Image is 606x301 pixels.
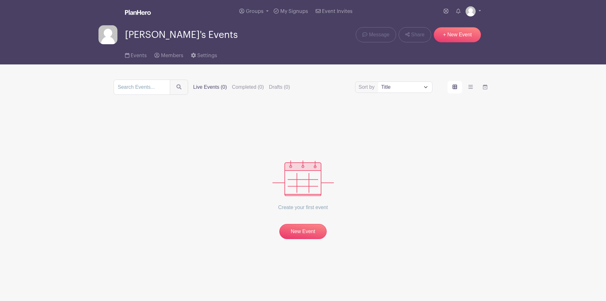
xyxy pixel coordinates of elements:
[193,83,227,91] label: Live Events (0)
[280,9,308,14] span: My Signups
[369,31,389,39] span: Message
[161,53,183,58] span: Members
[131,53,147,58] span: Events
[466,6,476,16] img: default-ce2991bfa6775e67f084385cd625a349d9dcbb7a52a09fb2fda1e96e2d18dcdb.png
[125,44,147,64] a: Events
[125,10,151,15] img: logo_white-6c42ec7e38ccf1d336a20a19083b03d10ae64f83f12c07503d8b9e83406b4c7d.svg
[359,83,377,91] label: Sort by
[399,27,431,42] a: Share
[272,196,334,219] p: Create your first event
[322,9,353,14] span: Event Invites
[197,53,217,58] span: Settings
[434,27,481,42] a: + New Event
[191,44,217,64] a: Settings
[448,81,492,93] div: order and view
[279,224,327,239] a: New Event
[98,25,117,44] img: default-ce2991bfa6775e67f084385cd625a349d9dcbb7a52a09fb2fda1e96e2d18dcdb.png
[411,31,425,39] span: Share
[269,83,290,91] label: Drafts (0)
[125,30,238,40] span: [PERSON_NAME]'s Events
[193,83,290,91] div: filters
[246,9,264,14] span: Groups
[272,160,334,196] img: events_empty-56550af544ae17c43cc50f3ebafa394433d06d5f1891c01edc4b5d1d59cfda54.svg
[232,83,264,91] label: Completed (0)
[154,44,183,64] a: Members
[356,27,396,42] a: Message
[114,80,170,95] input: Search Events...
